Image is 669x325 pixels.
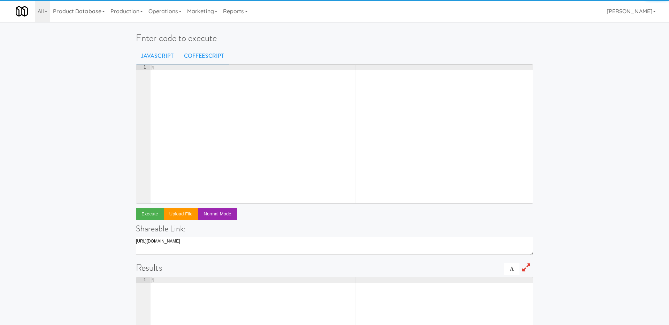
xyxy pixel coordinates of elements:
div: 1 [136,277,151,283]
div: 1 [136,65,151,70]
button: Upload file [164,208,198,220]
a: CoffeeScript [179,47,229,65]
h1: Results [136,263,533,273]
a: Javascript [136,47,179,65]
h1: Enter code to execute [136,33,533,43]
button: Execute [136,208,164,220]
textarea: [URL][DOMAIN_NAME] [136,237,533,255]
img: Micromart [16,5,28,17]
h4: Shareable Link: [136,224,533,233]
button: Normal Mode [198,208,237,220]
